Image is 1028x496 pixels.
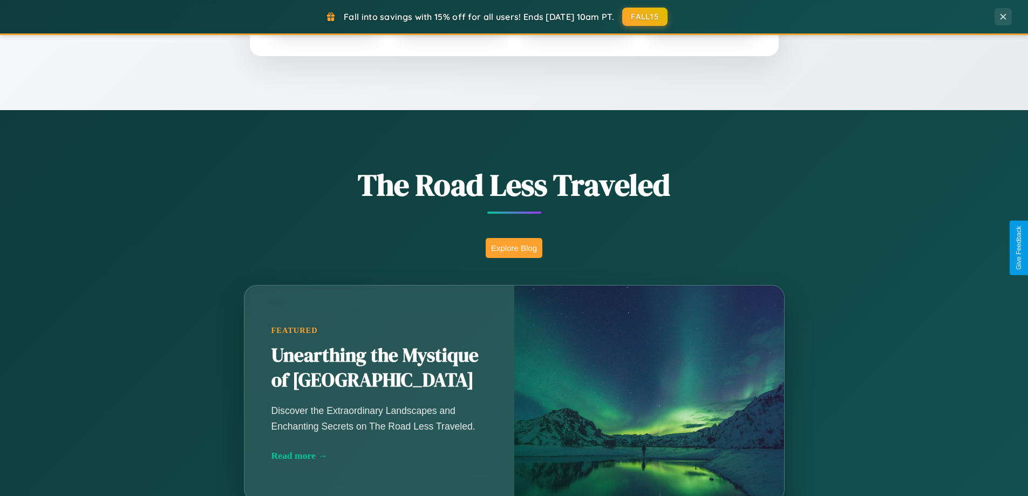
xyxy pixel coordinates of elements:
div: Give Feedback [1015,226,1023,270]
span: Fall into savings with 15% off for all users! Ends [DATE] 10am PT. [344,11,614,22]
div: Read more → [271,450,487,461]
button: Explore Blog [486,238,542,258]
button: FALL15 [622,8,668,26]
div: Featured [271,326,487,335]
h2: Unearthing the Mystique of [GEOGRAPHIC_DATA] [271,343,487,393]
h1: The Road Less Traveled [190,164,838,206]
p: Discover the Extraordinary Landscapes and Enchanting Secrets on The Road Less Traveled. [271,403,487,433]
